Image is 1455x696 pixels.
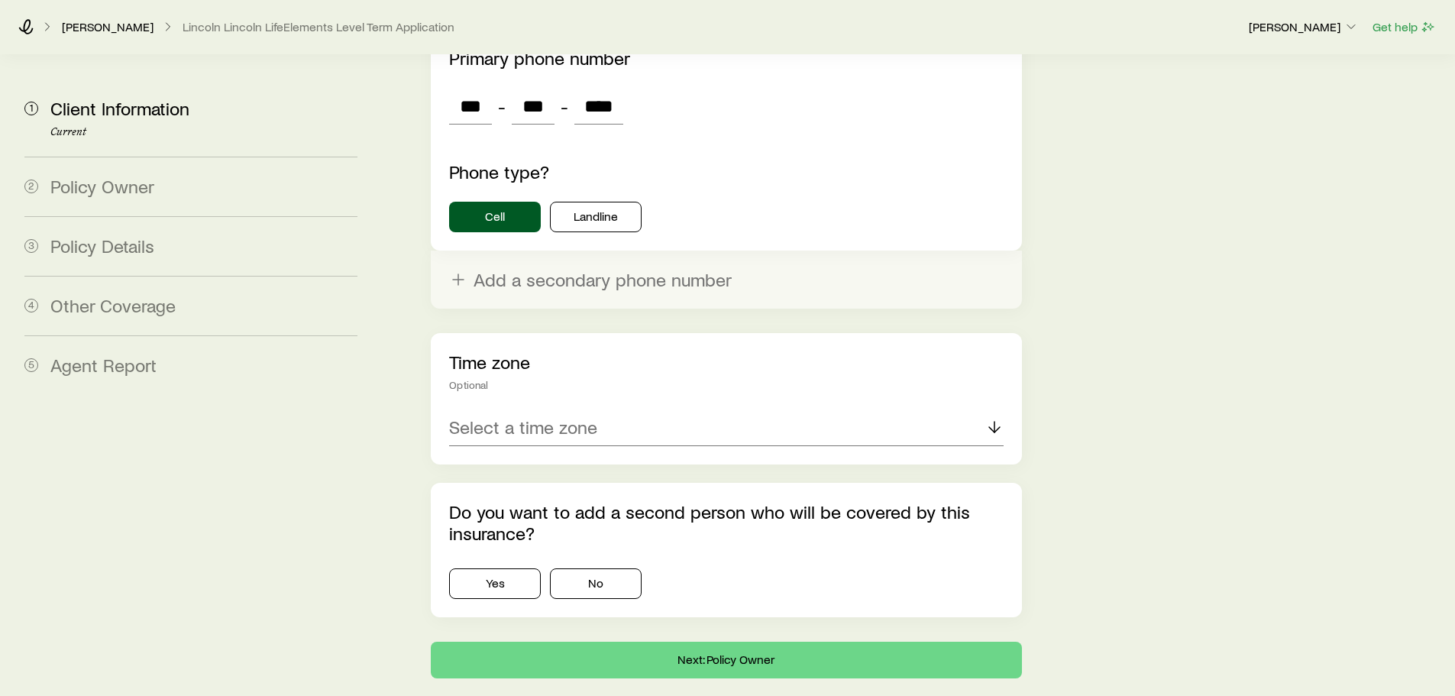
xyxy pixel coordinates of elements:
[50,235,154,257] span: Policy Details
[61,20,154,34] a: [PERSON_NAME]
[1249,19,1359,34] p: [PERSON_NAME]
[449,379,1003,391] div: Optional
[24,358,38,372] span: 5
[24,239,38,253] span: 3
[50,126,357,138] p: Current
[498,95,506,117] span: -
[550,202,642,232] button: Landline
[50,354,157,376] span: Agent Report
[449,568,541,599] button: Yes
[24,299,38,312] span: 4
[24,102,38,115] span: 1
[431,251,1021,309] button: Add a secondary phone number
[1248,18,1360,37] button: [PERSON_NAME]
[449,351,1003,373] p: Time zone
[449,47,630,69] label: Primary phone number
[431,642,1021,678] button: Next: Policy Owner
[182,20,455,34] button: Lincoln Lincoln LifeElements Level Term Application
[550,568,642,599] button: No
[449,160,549,183] label: Phone type?
[50,294,176,316] span: Other Coverage
[1372,18,1437,36] button: Get help
[561,95,568,117] span: -
[449,416,597,438] p: Select a time zone
[50,97,189,119] span: Client Information
[449,501,1003,544] p: Do you want to add a second person who will be covered by this insurance?
[24,180,38,193] span: 2
[449,202,541,232] button: Cell
[50,175,154,197] span: Policy Owner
